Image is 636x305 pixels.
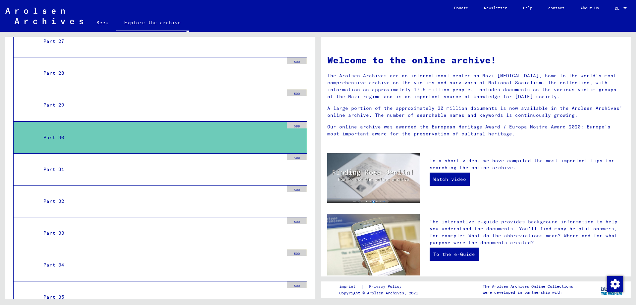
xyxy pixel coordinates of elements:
[43,134,64,140] font: Part 30
[484,5,507,10] font: Newsletter
[615,6,619,11] font: DE
[433,251,475,257] font: To the e-Guide
[364,283,409,290] a: Privacy Policy
[339,283,361,290] a: imprint
[294,60,300,64] font: 500
[607,276,623,292] div: Change consent
[294,284,300,288] font: 500
[43,102,64,108] font: Part 29
[43,38,64,44] font: Part 27
[430,158,614,171] font: In a short video, we have compiled the most important tips for searching the online archive.
[96,20,108,26] font: Seek
[430,219,617,246] font: The interactive e-guide provides background information to help you understand the documents. You...
[327,124,610,137] font: Our online archive was awarded the European Heritage Award / Europa Nostra Award 2020: Europe's m...
[369,284,401,289] font: Privacy Policy
[361,283,364,289] font: |
[124,20,181,26] font: Explore the archive
[43,262,64,268] font: Part 34
[294,252,300,256] font: 500
[327,214,420,275] img: eguide.jpg
[116,15,189,32] a: Explore the archive
[43,166,64,172] font: Part 31
[339,284,355,289] font: imprint
[548,5,564,10] font: contact
[294,220,300,224] font: 500
[43,70,64,76] font: Part 28
[327,54,496,66] font: Welcome to the online archive!
[327,105,622,118] font: A large portion of the approximately 30 million documents is now available in the Arolsen Archive...
[294,92,300,96] font: 500
[454,5,468,10] font: Donate
[580,5,599,10] font: About Us
[88,15,116,31] a: Seek
[327,153,420,203] img: video.jpg
[339,290,418,295] font: Copyright © Arolsen Archives, 2021
[327,73,616,100] font: The Arolsen Archives are an international center on Nazi [MEDICAL_DATA], home to the world's most...
[294,156,300,160] font: 500
[599,281,624,298] img: yv_logo.png
[607,276,623,292] img: Change consent
[483,284,573,289] font: The Arolsen Archives Online Collections
[294,124,300,128] font: 500
[294,188,300,192] font: 500
[430,248,479,261] a: To the e-Guide
[43,198,64,204] font: Part 32
[43,294,64,300] font: Part 35
[483,290,561,295] font: were developed in partnership with
[5,8,83,24] img: Arolsen_neg.svg
[523,5,532,10] font: Help
[43,230,64,236] font: Part 33
[433,176,466,182] font: Watch video
[430,173,470,186] a: Watch video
